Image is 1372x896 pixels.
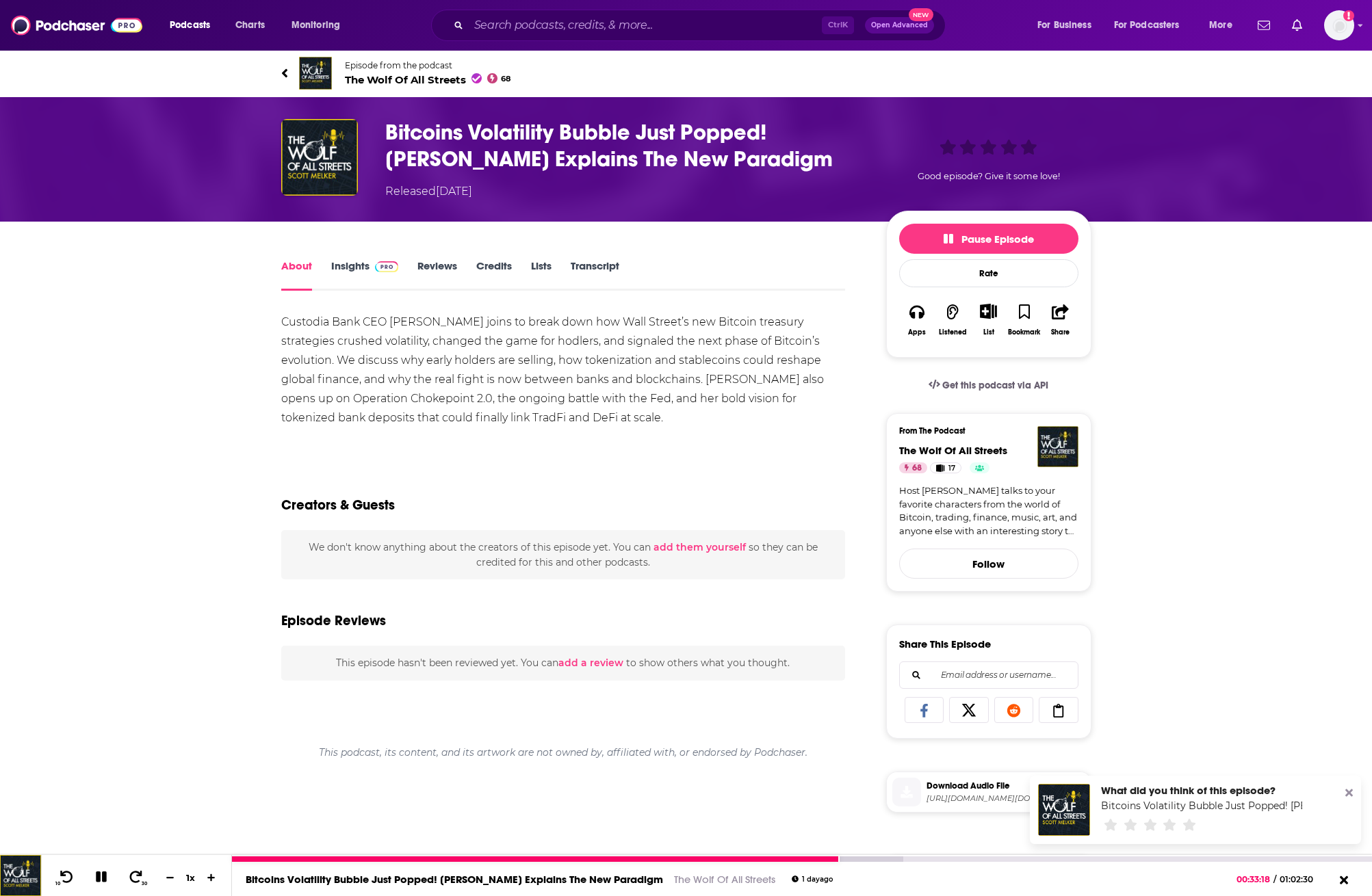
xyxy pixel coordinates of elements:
span: Episode from the podcast [345,60,511,70]
span: 30 [142,881,147,886]
img: Podchaser Pro [375,261,399,272]
span: 17 [948,462,955,475]
a: Transcript [571,259,619,291]
span: 68 [501,76,510,82]
a: Share on Facebook [905,697,944,723]
span: For Business [1037,16,1091,35]
div: Rate [899,259,1078,287]
button: open menu [1105,14,1200,36]
a: Share on X/Twitter [949,697,989,723]
button: Listened [935,295,970,345]
a: Reviews [417,259,457,291]
img: The Wolf Of All Streets [1037,426,1078,467]
span: Get this podcast via API [942,380,1048,391]
button: Bookmark [1007,295,1042,345]
a: The Wolf Of All Streets [674,873,775,886]
button: 30 [124,869,150,886]
a: Credits [476,259,512,291]
span: 68 [912,462,922,475]
div: 1 day ago [792,875,833,883]
span: New [909,8,933,21]
button: 10 [53,869,79,886]
button: open menu [160,14,228,36]
a: About [281,259,312,291]
h1: Bitcoins Volatility Bubble Just Popped! Caitlin Long Explains The New Paradigm [385,119,864,172]
button: Show profile menu [1324,10,1354,40]
h3: Episode Reviews [281,612,386,629]
span: Download Audio File [927,780,1085,792]
span: Logged in as angelahattar [1324,10,1354,40]
span: 01:02:30 [1276,874,1327,884]
button: add a review [558,655,623,670]
span: / [1273,874,1276,884]
div: List [983,328,994,337]
a: Charts [226,14,273,36]
div: Bookmark [1008,328,1040,337]
img: The Wolf Of All Streets [299,57,332,90]
span: More [1209,16,1232,35]
span: Ctrl K [822,16,854,34]
a: Copy Link [1039,697,1078,723]
button: Open AdvancedNew [865,17,934,34]
span: Podcasts [170,16,210,35]
div: Released [DATE] [385,183,472,200]
div: Apps [908,328,926,337]
span: Pause Episode [944,233,1034,246]
a: 68 [899,462,927,473]
button: open menu [1028,14,1109,36]
h3: From The Podcast [899,426,1067,436]
button: open menu [1200,14,1250,36]
a: Download Audio File[URL][DOMAIN_NAME][DOMAIN_NAME][DOMAIN_NAME] [892,778,1085,806]
div: Show More ButtonList [970,295,1006,345]
a: Show notifications dropdown [1286,14,1308,37]
div: 1 x [179,872,203,883]
span: 00:33:18 [1237,874,1273,884]
a: Share on Reddit [994,697,1034,723]
span: 10 [55,881,60,886]
a: The Wolf Of All StreetsEpisode from the podcastThe Wolf Of All Streets68 [281,57,1091,90]
span: Open Advanced [871,22,928,29]
button: Show More Button [974,304,1002,319]
a: Show notifications dropdown [1252,14,1276,37]
span: Charts [235,16,265,35]
input: Email address or username... [911,662,1067,688]
img: User Profile [1324,10,1354,40]
div: Listened [939,328,967,337]
a: Bitcoins Volatility Bubble Just Popped! [PERSON_NAME] Explains The New Paradigm [246,873,663,886]
span: https://pdst.fm/e/pdst.fm/e/traffic.megaphone.fm/MANA7648037114.mp3 [927,793,1085,804]
span: Monitoring [292,16,340,35]
a: Get this podcast via API [918,369,1060,402]
div: This podcast, its content, and its artwork are not owned by, affiliated with, or endorsed by Podc... [281,735,846,769]
div: What did you think of this episode? [1101,784,1302,797]
span: We don't know anything about the creators of this episode yet . You can so they can be credited f... [309,541,818,568]
button: Apps [899,295,935,345]
span: The Wolf Of All Streets [345,73,511,86]
div: Search followers [899,661,1078,689]
div: Custodia Bank CEO [PERSON_NAME] joins to break down how Wall Street’s new Bitcoin treasury strate... [281,313,846,427]
h3: Share This Episode [899,637,991,650]
a: Lists [531,259,552,291]
a: 17 [930,462,961,473]
button: Pause Episode [899,224,1078,254]
img: Bitcoins Volatility Bubble Just Popped! Caitlin Long Explains The New Paradigm [1038,784,1090,836]
svg: Add a profile image [1343,10,1354,21]
button: open menu [282,14,358,36]
img: Podchaser - Follow, Share and Rate Podcasts [11,12,142,38]
input: Search podcasts, credits, & more... [469,14,822,36]
a: Host [PERSON_NAME] talks to your favorite characters from the world of Bitcoin, trading, finance,... [899,484,1078,538]
span: For Podcasters [1114,16,1180,35]
img: Bitcoins Volatility Bubble Just Popped! Caitlin Long Explains The New Paradigm [281,119,358,196]
button: add them yourself [653,542,746,553]
span: This episode hasn't been reviewed yet. You can to show others what you thought. [336,657,790,669]
a: InsightsPodchaser Pro [331,259,399,291]
a: The Wolf Of All Streets [899,444,1007,457]
h2: Creators & Guests [281,497,395,514]
button: Share [1042,295,1078,345]
div: Share [1051,328,1070,337]
button: Follow [899,549,1078,579]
